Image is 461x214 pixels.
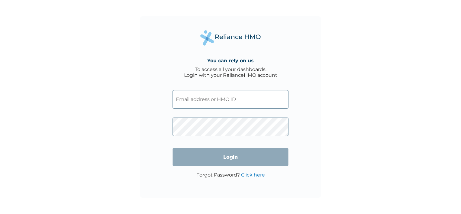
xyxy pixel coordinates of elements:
h4: You can rely on us [207,58,254,63]
input: Login [173,148,288,166]
p: Forgot Password? [196,172,265,178]
a: Click here [241,172,265,178]
div: To access all your dashboards, Login with your RelianceHMO account [184,66,277,78]
img: Reliance Health's Logo [200,30,261,46]
input: Email address or HMO ID [173,90,288,109]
